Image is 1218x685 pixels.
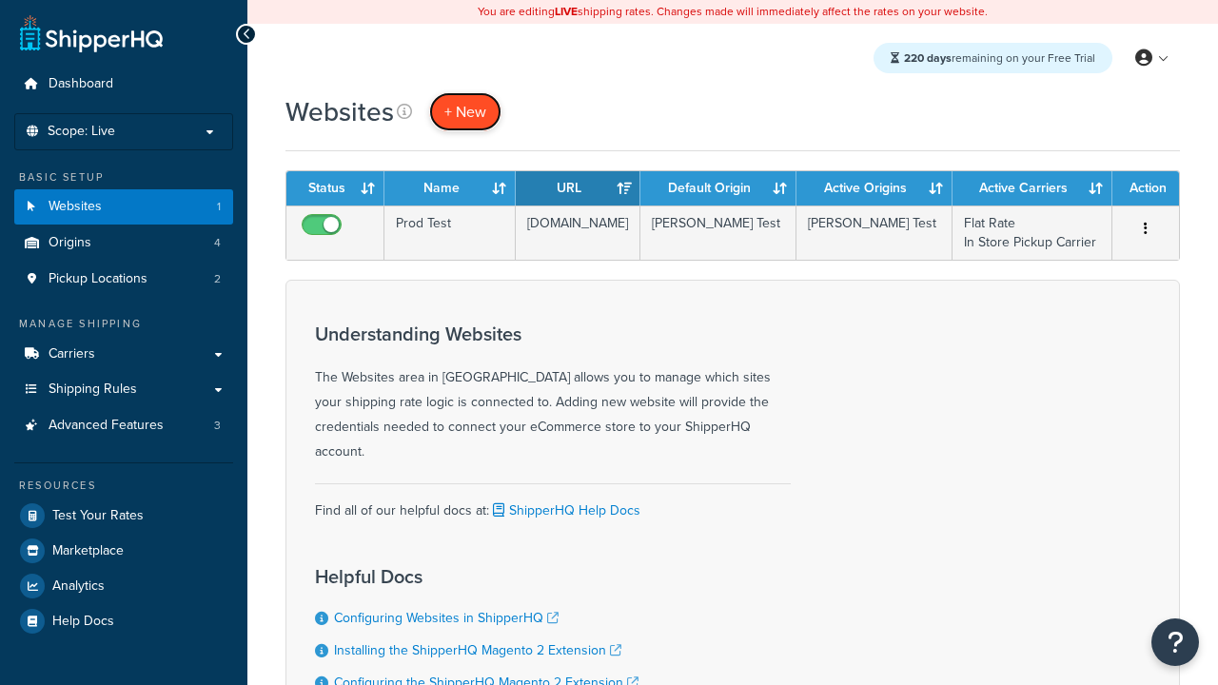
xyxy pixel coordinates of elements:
div: remaining on your Free Trial [874,43,1112,73]
span: 3 [214,418,221,434]
span: Scope: Live [48,124,115,140]
h1: Websites [285,93,394,130]
a: Shipping Rules [14,372,233,407]
div: Find all of our helpful docs at: [315,483,791,523]
a: ShipperHQ Help Docs [489,500,640,520]
li: Websites [14,189,233,225]
a: Dashboard [14,67,233,102]
span: Pickup Locations [49,271,147,287]
a: Help Docs [14,604,233,638]
td: [PERSON_NAME] Test [640,205,796,260]
span: Carriers [49,346,95,362]
th: Active Origins: activate to sort column ascending [796,171,953,205]
td: [DOMAIN_NAME] [516,205,640,260]
a: Marketplace [14,534,233,568]
span: Analytics [52,578,105,595]
a: Analytics [14,569,233,603]
th: Active Carriers: activate to sort column ascending [953,171,1112,205]
h3: Helpful Docs [315,566,658,587]
span: Help Docs [52,614,114,630]
span: Websites [49,199,102,215]
a: Origins 4 [14,225,233,261]
button: Open Resource Center [1151,618,1199,666]
span: Test Your Rates [52,508,144,524]
div: Manage Shipping [14,316,233,332]
a: Carriers [14,337,233,372]
a: Installing the ShipperHQ Magento 2 Extension [334,640,621,660]
th: Name: activate to sort column ascending [384,171,516,205]
li: Pickup Locations [14,262,233,297]
div: Basic Setup [14,169,233,186]
div: The Websites area in [GEOGRAPHIC_DATA] allows you to manage which sites your shipping rate logic ... [315,323,791,464]
a: Websites 1 [14,189,233,225]
li: Origins [14,225,233,261]
span: 1 [217,199,221,215]
td: Prod Test [384,205,516,260]
td: Flat Rate In Store Pickup Carrier [953,205,1112,260]
a: + New [429,92,501,131]
span: Origins [49,235,91,251]
th: Action [1112,171,1179,205]
span: 2 [214,271,221,287]
li: Advanced Features [14,408,233,443]
span: + New [444,101,486,123]
div: Resources [14,478,233,494]
h3: Understanding Websites [315,323,791,344]
a: Test Your Rates [14,499,233,533]
a: Configuring Websites in ShipperHQ [334,608,559,628]
a: ShipperHQ Home [20,14,163,52]
th: URL: activate to sort column ascending [516,171,640,205]
span: Marketplace [52,543,124,559]
span: Advanced Features [49,418,164,434]
th: Default Origin: activate to sort column ascending [640,171,796,205]
strong: 220 days [904,49,952,67]
span: Shipping Rules [49,382,137,398]
span: 4 [214,235,221,251]
span: Dashboard [49,76,113,92]
a: Advanced Features 3 [14,408,233,443]
td: [PERSON_NAME] Test [796,205,953,260]
th: Status: activate to sort column ascending [286,171,384,205]
a: Pickup Locations 2 [14,262,233,297]
b: LIVE [555,3,578,20]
